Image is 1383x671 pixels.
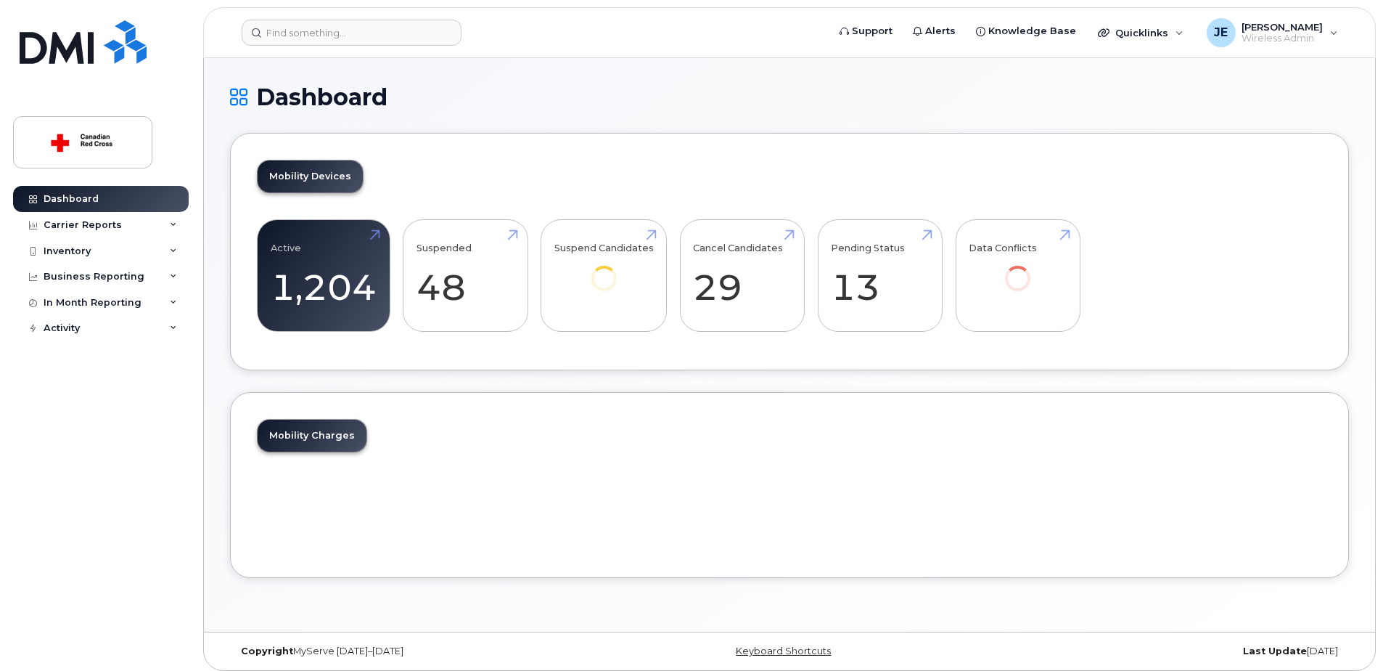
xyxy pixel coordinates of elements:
h1: Dashboard [230,84,1349,110]
a: Data Conflicts [969,228,1067,312]
a: Pending Status 13 [831,228,929,324]
a: Mobility Devices [258,160,363,192]
a: Keyboard Shortcuts [736,646,831,656]
a: Cancel Candidates 29 [693,228,791,324]
a: Mobility Charges [258,420,366,452]
a: Suspended 48 [416,228,514,324]
a: Suspend Candidates [554,228,654,312]
div: [DATE] [976,646,1349,657]
strong: Copyright [241,646,293,656]
div: MyServe [DATE]–[DATE] [230,646,603,657]
a: Active 1,204 [271,228,377,324]
strong: Last Update [1243,646,1307,656]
